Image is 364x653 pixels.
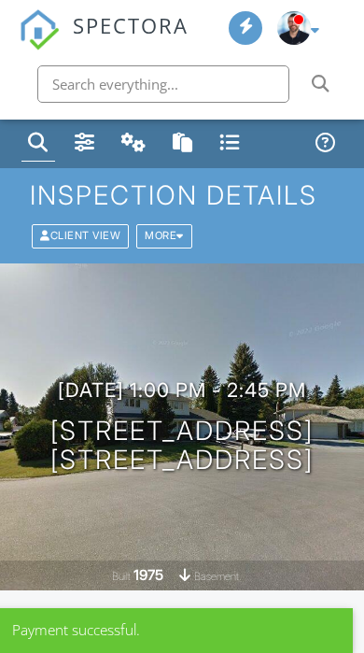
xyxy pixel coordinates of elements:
div: Client View [32,224,129,248]
h1: Inspection Details [30,181,334,210]
a: Inspections [21,126,55,162]
a: Client View [30,229,134,242]
div: More [136,224,192,248]
h3: [DATE] 1:00 pm - 2:45 pm [58,379,306,402]
span: Built [112,570,131,583]
a: SPECTORA [19,27,189,64]
a: Templates [166,126,200,162]
input: Search everything... [37,65,289,103]
h1: [STREET_ADDRESS] [STREET_ADDRESS] [50,417,314,475]
div: 1975 [133,566,163,584]
span: basement [194,570,239,583]
a: Settings [68,126,102,162]
a: Automations (Advanced) [115,126,153,162]
img: The Best Home Inspection Software - Spectora [19,9,60,50]
img: david_headshot_w_bg.png [277,11,311,45]
a: Tasks [213,126,246,162]
a: Support Center [309,126,343,162]
span: SPECTORA [73,9,189,39]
